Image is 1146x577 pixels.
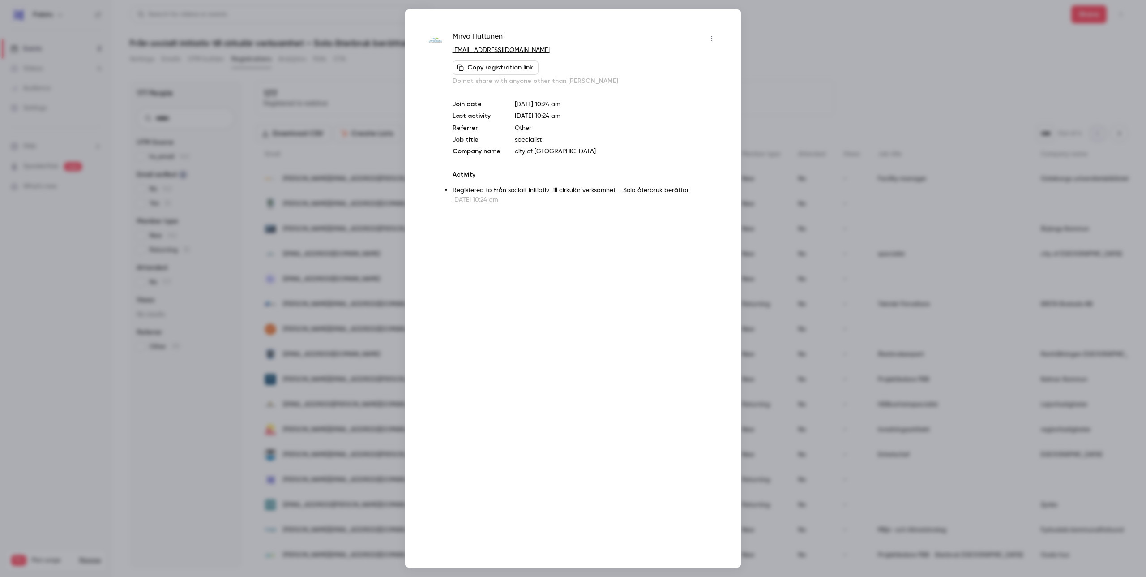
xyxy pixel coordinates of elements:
[453,147,500,156] p: Company name
[515,100,719,109] p: [DATE] 10:24 am
[453,195,719,204] p: [DATE] 10:24 am
[453,170,719,179] p: Activity
[453,100,500,109] p: Join date
[453,31,503,46] span: Mirva Huttunen
[453,47,550,53] a: [EMAIL_ADDRESS][DOMAIN_NAME]
[453,77,719,86] p: Do not share with anyone other than [PERSON_NAME]
[515,147,719,156] p: city of [GEOGRAPHIC_DATA]
[515,135,719,144] p: specialist
[493,187,689,194] a: Från socialt initiativ till cirkulär verksamhet – Sola återbruk berättar
[515,124,719,133] p: Other
[453,186,719,195] p: Registered to
[427,32,444,49] img: lappeenranta.fi
[453,112,500,121] p: Last activity
[453,60,539,75] button: Copy registration link
[453,124,500,133] p: Referrer
[515,113,560,119] span: [DATE] 10:24 am
[453,135,500,144] p: Job title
